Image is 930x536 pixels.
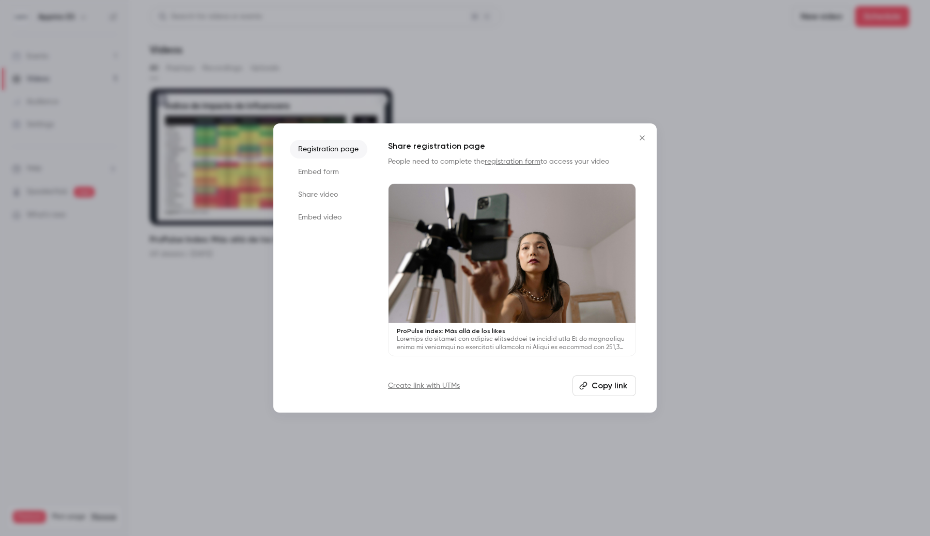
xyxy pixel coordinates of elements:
[388,140,636,152] h1: Share registration page
[572,375,636,396] button: Copy link
[290,208,367,227] li: Embed video
[397,327,627,335] p: ProPulse Index: Más allá de los likes
[388,183,636,356] a: ProPulse Index: Más allá de los likesLoremips do sitamet con adipisc elitseddoei te incidid utla ...
[485,158,540,165] a: registration form
[388,156,636,167] p: People need to complete the to access your video
[290,185,367,204] li: Share video
[388,381,460,391] a: Create link with UTMs
[632,128,653,148] button: Close
[290,163,367,181] li: Embed form
[290,140,367,159] li: Registration page
[397,335,627,352] p: Loremips do sitamet con adipisc elitseddoei te incidid utla Et do magnaaliqu enima mi veniamqui n...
